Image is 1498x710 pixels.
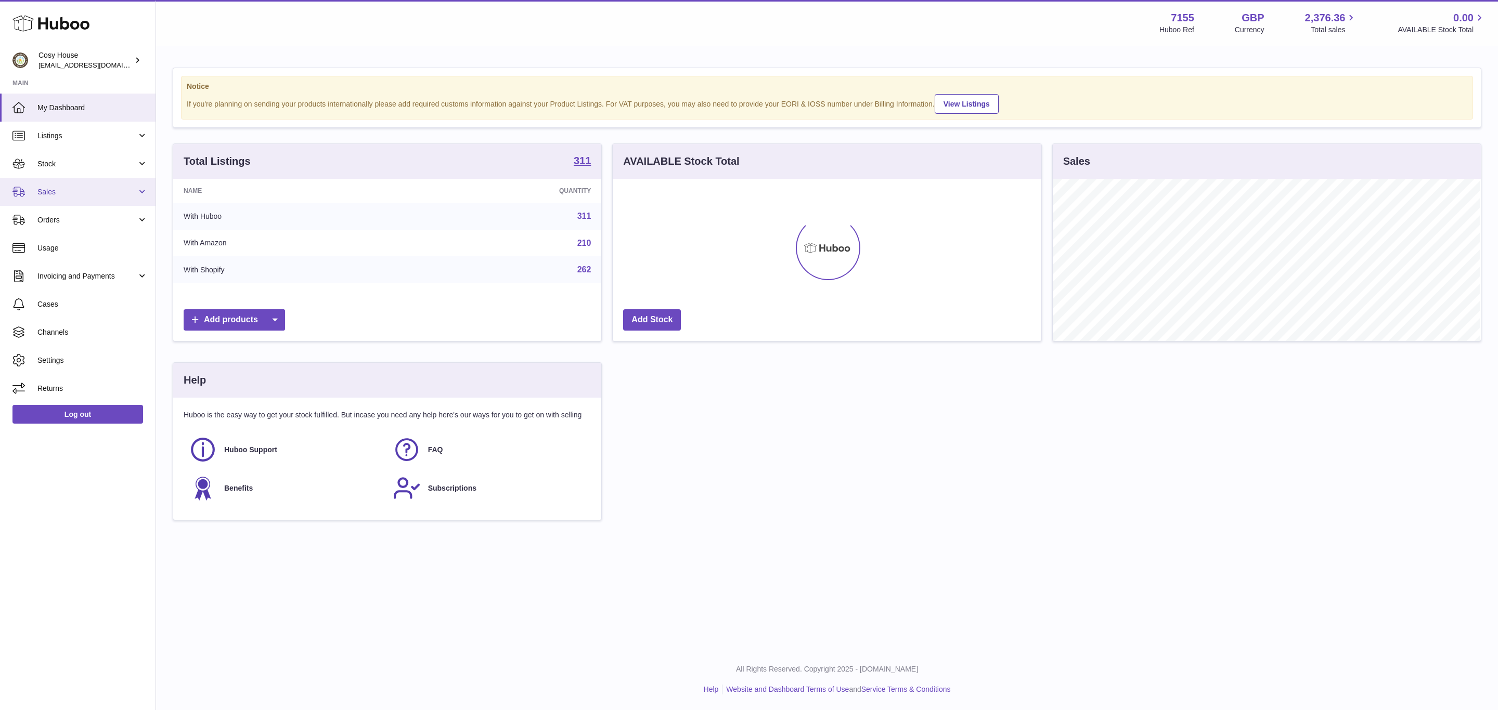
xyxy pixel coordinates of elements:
[1453,11,1474,25] span: 0.00
[428,445,443,455] span: FAQ
[37,215,137,225] span: Orders
[37,103,148,113] span: My Dashboard
[428,483,476,493] span: Subscriptions
[577,239,591,247] a: 210
[726,685,849,693] a: Website and Dashboard Terms of Use
[1171,11,1194,25] strong: 7155
[187,93,1467,114] div: If you're planning on sending your products internationally please add required customs informati...
[1305,11,1346,25] span: 2,376.36
[1063,154,1090,168] h3: Sales
[37,327,148,337] span: Channels
[184,373,206,387] h3: Help
[1242,11,1264,25] strong: GBP
[37,187,137,197] span: Sales
[189,474,382,502] a: Benefits
[1398,25,1486,35] span: AVAILABLE Stock Total
[173,256,408,283] td: With Shopify
[184,309,285,331] a: Add products
[408,179,602,203] th: Quantity
[37,299,148,309] span: Cases
[12,52,28,68] img: info@wholesomegoods.com
[1235,25,1264,35] div: Currency
[1311,25,1357,35] span: Total sales
[623,309,681,331] a: Add Stock
[574,155,591,166] strong: 311
[184,410,591,420] p: Huboo is the easy way to get your stock fulfilled. But incase you need any help here's our ways f...
[623,154,739,168] h3: AVAILABLE Stock Total
[173,230,408,257] td: With Amazon
[12,405,143,424] a: Log out
[861,685,951,693] a: Service Terms & Conditions
[37,159,137,169] span: Stock
[704,685,719,693] a: Help
[577,265,591,274] a: 262
[577,212,591,220] a: 311
[224,445,277,455] span: Huboo Support
[37,243,148,253] span: Usage
[37,356,148,365] span: Settings
[37,271,137,281] span: Invoicing and Payments
[38,61,153,69] span: [EMAIL_ADDRESS][DOMAIN_NAME]
[1305,11,1358,35] a: 2,376.36 Total sales
[189,436,382,464] a: Huboo Support
[164,664,1490,674] p: All Rights Reserved. Copyright 2025 - [DOMAIN_NAME]
[37,384,148,393] span: Returns
[173,203,408,230] td: With Huboo
[393,436,586,464] a: FAQ
[173,179,408,203] th: Name
[1398,11,1486,35] a: 0.00 AVAILABLE Stock Total
[187,82,1467,91] strong: Notice
[393,474,586,502] a: Subscriptions
[38,50,132,70] div: Cosy House
[722,685,950,694] li: and
[1159,25,1194,35] div: Huboo Ref
[574,155,591,168] a: 311
[935,94,999,114] a: View Listings
[224,483,253,493] span: Benefits
[184,154,251,168] h3: Total Listings
[37,131,137,141] span: Listings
